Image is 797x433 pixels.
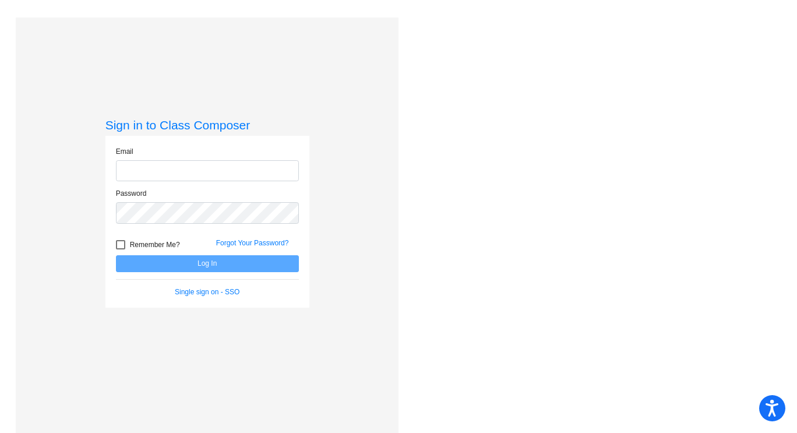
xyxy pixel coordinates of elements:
button: Log In [116,255,299,272]
label: Password [116,188,147,199]
a: Single sign on - SSO [175,288,239,296]
a: Forgot Your Password? [216,239,289,247]
h3: Sign in to Class Composer [105,118,309,132]
span: Remember Me? [130,238,180,252]
label: Email [116,146,133,157]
